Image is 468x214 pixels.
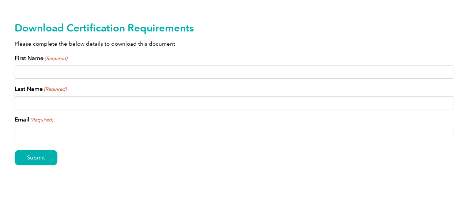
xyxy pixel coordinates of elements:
[44,86,67,93] span: (Required)
[15,150,57,165] input: Submit
[44,55,68,62] span: (Required)
[15,85,67,93] label: Last Name
[15,22,453,34] h2: Download Certification Requirements
[15,40,453,48] p: Please complete the below details to download this document
[15,115,53,124] label: Email
[30,116,53,124] span: (Required)
[15,54,67,63] label: First Name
